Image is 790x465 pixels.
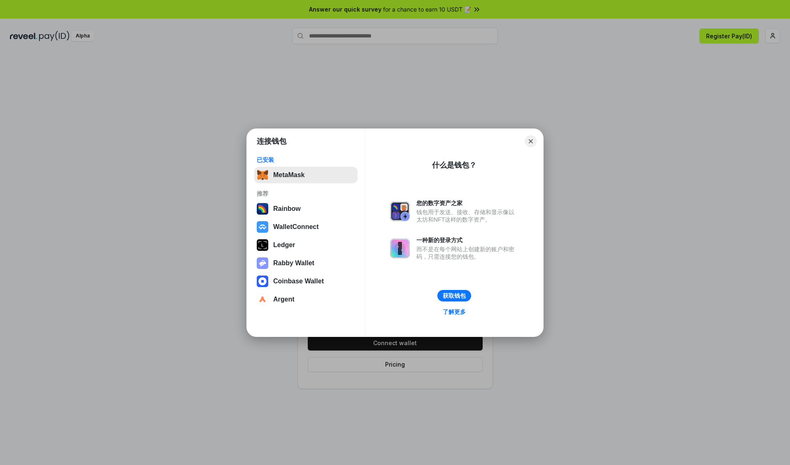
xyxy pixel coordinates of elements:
[416,199,518,207] div: 您的数字资产之家
[416,236,518,244] div: 一种新的登录方式
[254,273,358,290] button: Coinbase Wallet
[257,190,355,197] div: 推荐
[257,136,286,146] h1: 连接钱包
[257,239,268,251] img: svg+xml,%3Csvg%20xmlns%3D%22http%3A%2F%2Fwww.w3.org%2F2000%2Fsvg%22%20width%3D%2228%22%20height%3...
[257,203,268,215] img: svg+xml,%3Csvg%20width%3D%22120%22%20height%3D%22120%22%20viewBox%3D%220%200%20120%20120%22%20fil...
[254,219,358,235] button: WalletConnect
[257,221,268,233] img: svg+xml,%3Csvg%20width%3D%2228%22%20height%3D%2228%22%20viewBox%3D%220%200%2028%2028%22%20fill%3D...
[416,245,518,260] div: 而不是在每个网站上创建新的账户和密码，只需连接您的钱包。
[254,237,358,253] button: Ledger
[432,160,476,170] div: 什么是钱包？
[273,259,314,267] div: Rabby Wallet
[257,294,268,305] img: svg+xml,%3Csvg%20width%3D%2228%22%20height%3D%2228%22%20viewBox%3D%220%200%2028%2028%22%20fill%3D...
[437,290,471,301] button: 获取钱包
[273,296,295,303] div: Argent
[273,205,301,213] div: Rainbow
[257,257,268,269] img: svg+xml,%3Csvg%20xmlns%3D%22http%3A%2F%2Fwww.w3.org%2F2000%2Fsvg%22%20fill%3D%22none%22%20viewBox...
[525,136,537,147] button: Close
[443,308,466,315] div: 了解更多
[443,292,466,299] div: 获取钱包
[273,241,295,249] div: Ledger
[257,156,355,164] div: 已安装
[257,169,268,181] img: svg+xml,%3Csvg%20fill%3D%22none%22%20height%3D%2233%22%20viewBox%3D%220%200%2035%2033%22%20width%...
[254,201,358,217] button: Rainbow
[273,171,304,179] div: MetaMask
[254,167,358,183] button: MetaMask
[254,255,358,271] button: Rabby Wallet
[257,276,268,287] img: svg+xml,%3Csvg%20width%3D%2228%22%20height%3D%2228%22%20viewBox%3D%220%200%2028%2028%22%20fill%3D...
[438,306,471,317] a: 了解更多
[390,238,410,258] img: svg+xml,%3Csvg%20xmlns%3D%22http%3A%2F%2Fwww.w3.org%2F2000%2Fsvg%22%20fill%3D%22none%22%20viewBox...
[273,278,324,285] div: Coinbase Wallet
[416,208,518,223] div: 钱包用于发送、接收、存储和显示像以太坊和NFT这样的数字资产。
[273,223,319,231] div: WalletConnect
[254,291,358,308] button: Argent
[390,201,410,221] img: svg+xml,%3Csvg%20xmlns%3D%22http%3A%2F%2Fwww.w3.org%2F2000%2Fsvg%22%20fill%3D%22none%22%20viewBox...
